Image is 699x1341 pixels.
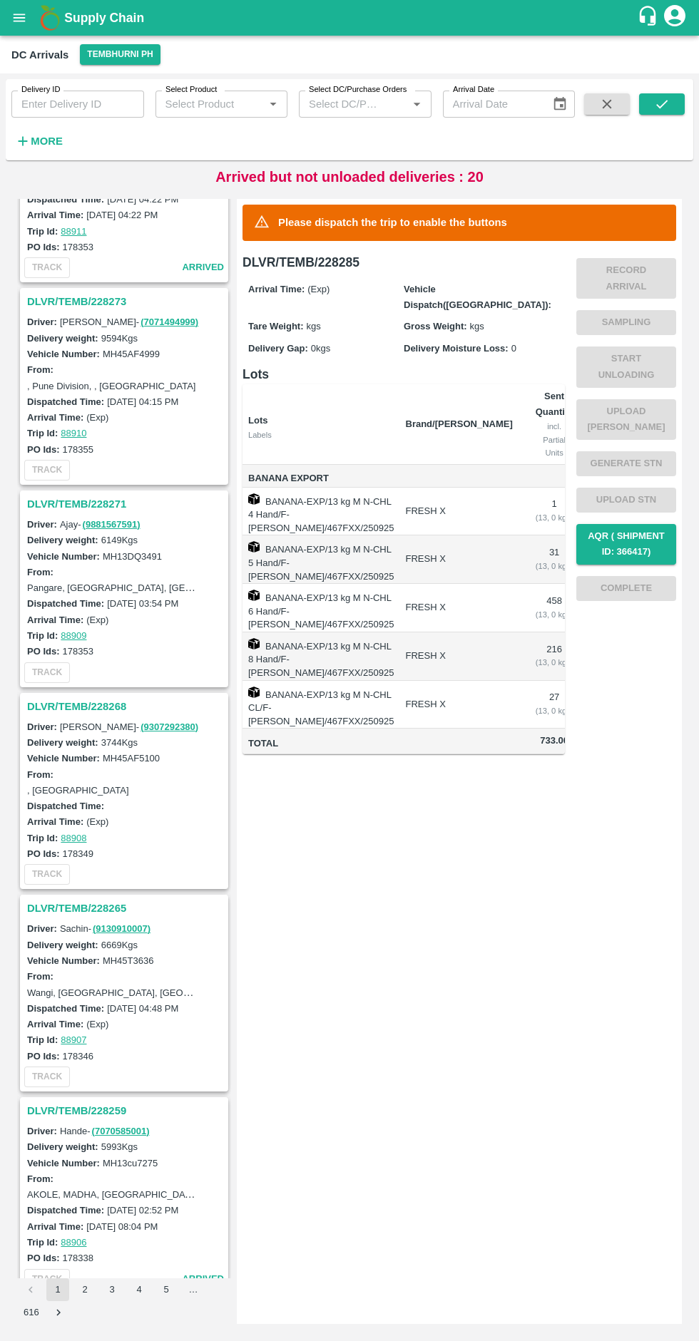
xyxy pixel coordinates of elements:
label: Driver: [27,721,57,732]
td: BANANA-EXP/13 kg M N-CHL 4 Hand/F-[PERSON_NAME]/467FXX/250925 [243,488,394,536]
a: 88909 [61,630,86,641]
td: FRESH X [394,584,524,632]
label: Delivery weight: [27,333,98,344]
label: Vehicle Number: [27,753,100,764]
label: 9594 Kgs [101,333,138,344]
td: BANANA-EXP/13 kg M N-CHL 6 Hand/F-[PERSON_NAME]/467FXX/250925 [243,584,394,632]
label: Delivery ID [21,84,60,96]
span: (Exp) [307,284,330,294]
b: Sent Quantity [536,391,573,417]
button: Go to page 2 [73,1278,96,1301]
h6: Lots [243,364,565,384]
label: Delivery weight: [27,1141,98,1152]
img: box [248,687,260,698]
div: Labels [248,428,394,441]
img: box [248,493,260,505]
label: (Exp) [86,1019,108,1029]
label: Delivery Moisture Loss: [404,343,509,354]
label: Dispatched Time: [27,801,104,811]
label: MH45AF5100 [103,753,160,764]
td: FRESH X [394,632,524,681]
label: Trip Id: [27,428,58,438]
div: customer-support [637,5,662,31]
label: PO Ids: [27,848,60,859]
label: [DATE] 04:48 PM [107,1003,178,1014]
h3: DLVR/TEMB/228268 [27,697,225,716]
span: arrived [182,1271,224,1288]
label: Dispatched Time: [27,396,104,407]
a: Supply Chain [64,8,637,28]
label: Arrival Time: [248,284,305,294]
button: Go to page 616 [19,1301,44,1324]
label: Dispatched Time: [27,194,104,205]
div: ( 13, 0 kgs) [536,608,573,621]
label: From: [27,971,53,982]
label: 178355 [63,444,93,455]
p: Arrived but not unloaded deliveries : 20 [215,166,484,187]
label: [DATE] 08:04 PM [86,1221,158,1232]
a: (7071494999) [141,317,198,327]
img: box [248,638,260,649]
div: … [182,1283,205,1297]
label: [DATE] 04:22 PM [86,210,158,220]
label: 5993 Kgs [101,1141,138,1152]
label: Trip Id: [27,833,58,843]
input: Select Product [160,95,260,113]
label: PO Ids: [27,1253,60,1263]
label: , [GEOGRAPHIC_DATA] [27,785,129,796]
td: BANANA-EXP/13 kg M N-CHL 8 Hand/F-[PERSON_NAME]/467FXX/250925 [243,632,394,681]
label: 6669 Kgs [101,940,138,950]
td: 27 [524,681,585,729]
label: From: [27,1173,53,1184]
button: More [11,129,66,153]
div: ( 13, 0 kgs) [536,704,573,717]
label: Dispatched Time: [27,1003,104,1014]
label: 178353 [63,242,93,252]
label: Select Product [165,84,217,96]
button: Select DC [80,44,160,65]
td: FRESH X [394,681,524,729]
input: Enter Delivery ID [11,91,144,118]
label: Driver: [27,519,57,530]
a: (7070585001) [92,1126,150,1136]
label: Trip Id: [27,1034,58,1045]
div: ( 13, 0 kgs) [536,511,573,524]
label: Trip Id: [27,226,58,237]
div: DC Arrivals [11,46,68,64]
td: BANANA-EXP/13 kg M N-CHL 5 Hand/F-[PERSON_NAME]/467FXX/250925 [243,535,394,584]
label: Arrival Time: [27,210,83,220]
nav: pagination navigation [17,1278,231,1324]
td: FRESH X [394,488,524,536]
div: ( 13, 0 kgs) [536,656,573,669]
label: [DATE] 04:22 PM [107,194,178,205]
label: PO Ids: [27,1051,60,1062]
td: BANANA-EXP/13 kg M N-CHL CL/F-[PERSON_NAME]/467FXX/250925 [243,681,394,729]
span: kgs [470,321,484,332]
img: logo [36,4,64,32]
label: [DATE] 04:15 PM [107,396,178,407]
label: Pangare, [GEOGRAPHIC_DATA], [GEOGRAPHIC_DATA], [GEOGRAPHIC_DATA], [GEOGRAPHIC_DATA] [27,582,469,593]
label: (Exp) [86,816,108,827]
label: 178353 [63,646,93,657]
label: Driver: [27,923,57,934]
input: Select DC/Purchase Orders [303,95,385,113]
label: 178338 [63,1253,93,1263]
span: [PERSON_NAME] - [60,317,200,327]
span: Total [248,736,394,752]
label: Arrival Time: [27,615,83,625]
label: Trip Id: [27,630,58,641]
label: Delivery weight: [27,535,98,545]
div: account of current user [662,3,688,33]
label: MH13cu7275 [103,1158,158,1168]
label: AKOLE, MADHA, [GEOGRAPHIC_DATA], [GEOGRAPHIC_DATA], [GEOGRAPHIC_DATA] [27,1188,402,1200]
b: Supply Chain [64,11,144,25]
button: Go to page 5 [155,1278,178,1301]
td: 31 [524,535,585,584]
label: Trip Id: [27,1237,58,1248]
label: Delivery weight: [27,940,98,950]
b: Brand/[PERSON_NAME] [406,418,513,429]
label: (Exp) [86,412,108,423]
label: MH45T3636 [103,955,154,966]
span: 0 [511,343,516,354]
button: page 1 [46,1278,69,1301]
